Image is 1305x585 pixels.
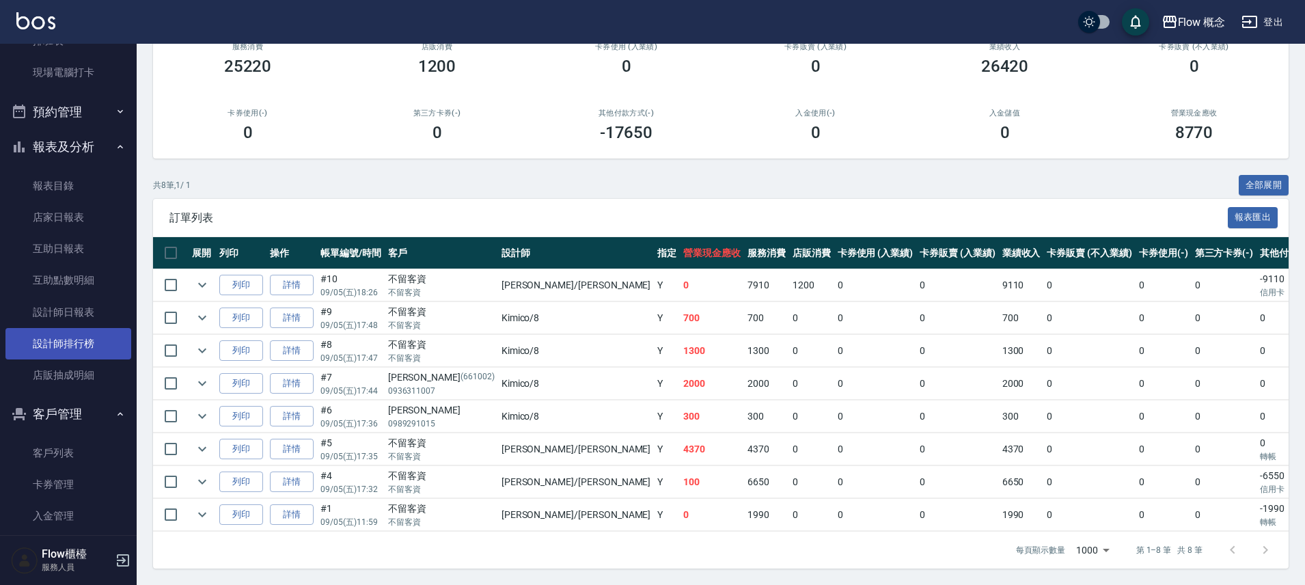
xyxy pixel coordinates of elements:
img: Logo [16,12,55,29]
h3: 0 [243,123,253,142]
button: expand row [192,439,212,459]
td: 0 [834,368,917,400]
h2: 店販消費 [359,42,515,51]
td: 100 [680,466,744,498]
td: 0 [1192,335,1257,367]
h3: 0 [1190,57,1199,76]
th: 業績收入 [999,237,1044,269]
h3: 0 [432,123,442,142]
p: 09/05 (五) 17:48 [320,319,381,331]
div: [PERSON_NAME] [388,403,495,418]
h3: 服務消費 [169,42,326,51]
td: 0 [834,466,917,498]
td: 1200 [789,269,834,301]
td: #6 [317,400,385,433]
td: 0 [916,400,999,433]
span: 訂單列表 [169,211,1228,225]
th: 列印 [216,237,266,269]
h2: 第三方卡券(-) [359,109,515,118]
p: 09/05 (五) 17:32 [320,483,381,495]
td: 0 [789,302,834,334]
p: 0936311007 [388,385,495,397]
p: 服務人員 [42,561,111,573]
td: [PERSON_NAME] /[PERSON_NAME] [498,499,655,531]
a: 卡券管理 [5,469,131,500]
h3: 0 [811,123,821,142]
p: 不留客資 [388,516,495,528]
td: 0 [1043,335,1135,367]
td: Kimico /8 [498,400,655,433]
button: Flow 概念 [1156,8,1231,36]
button: expand row [192,308,212,328]
td: 0 [1043,368,1135,400]
td: 0 [1192,400,1257,433]
div: 不留客資 [388,338,495,352]
p: 不留客資 [388,286,495,299]
td: 700 [999,302,1044,334]
td: 0 [834,269,917,301]
button: 登出 [1236,10,1289,35]
td: 0 [1043,302,1135,334]
td: #8 [317,335,385,367]
td: 1300 [680,335,744,367]
button: expand row [192,472,212,492]
p: 0989291015 [388,418,495,430]
td: 2000 [744,368,789,400]
p: 不留客資 [388,483,495,495]
th: 卡券使用(-) [1136,237,1192,269]
p: 09/05 (五) 17:47 [320,352,381,364]
h2: 卡券販賣 (不入業績) [1116,42,1272,51]
th: 服務消費 [744,237,789,269]
td: 6650 [744,466,789,498]
button: 列印 [219,373,263,394]
td: 0 [916,433,999,465]
td: Kimico /8 [498,335,655,367]
th: 帳單編號/時間 [317,237,385,269]
td: 0 [916,269,999,301]
td: 0 [1192,499,1257,531]
td: #1 [317,499,385,531]
td: 300 [680,400,744,433]
td: 1990 [999,499,1044,531]
td: 0 [916,302,999,334]
div: 1000 [1071,532,1114,569]
td: [PERSON_NAME] /[PERSON_NAME] [498,466,655,498]
p: 不留客資 [388,352,495,364]
button: expand row [192,340,212,361]
td: Y [654,466,680,498]
p: 共 8 筆, 1 / 1 [153,179,191,191]
a: 詳情 [270,308,314,329]
td: 0 [680,499,744,531]
button: 列印 [219,340,263,362]
td: [PERSON_NAME] /[PERSON_NAME] [498,433,655,465]
h2: 入金儲值 [926,109,1083,118]
td: 0 [1136,499,1192,531]
div: [PERSON_NAME] [388,370,495,385]
td: 0 [680,269,744,301]
td: 7910 [744,269,789,301]
td: 4370 [744,433,789,465]
div: 不留客資 [388,272,495,286]
td: 0 [1136,466,1192,498]
td: 0 [916,335,999,367]
td: 0 [1136,400,1192,433]
td: 0 [1043,433,1135,465]
th: 指定 [654,237,680,269]
a: 互助日報表 [5,233,131,264]
h3: 25220 [224,57,272,76]
div: Flow 概念 [1178,14,1226,31]
td: Y [654,433,680,465]
td: 0 [1043,269,1135,301]
td: 0 [1192,269,1257,301]
button: 預約管理 [5,94,131,130]
td: 0 [1192,466,1257,498]
td: #7 [317,368,385,400]
td: Y [654,335,680,367]
a: 客戶列表 [5,437,131,469]
p: 09/05 (五) 18:26 [320,286,381,299]
td: #10 [317,269,385,301]
h3: 8770 [1175,123,1213,142]
p: 不留客資 [388,450,495,463]
td: Kimico /8 [498,368,655,400]
th: 展開 [189,237,216,269]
